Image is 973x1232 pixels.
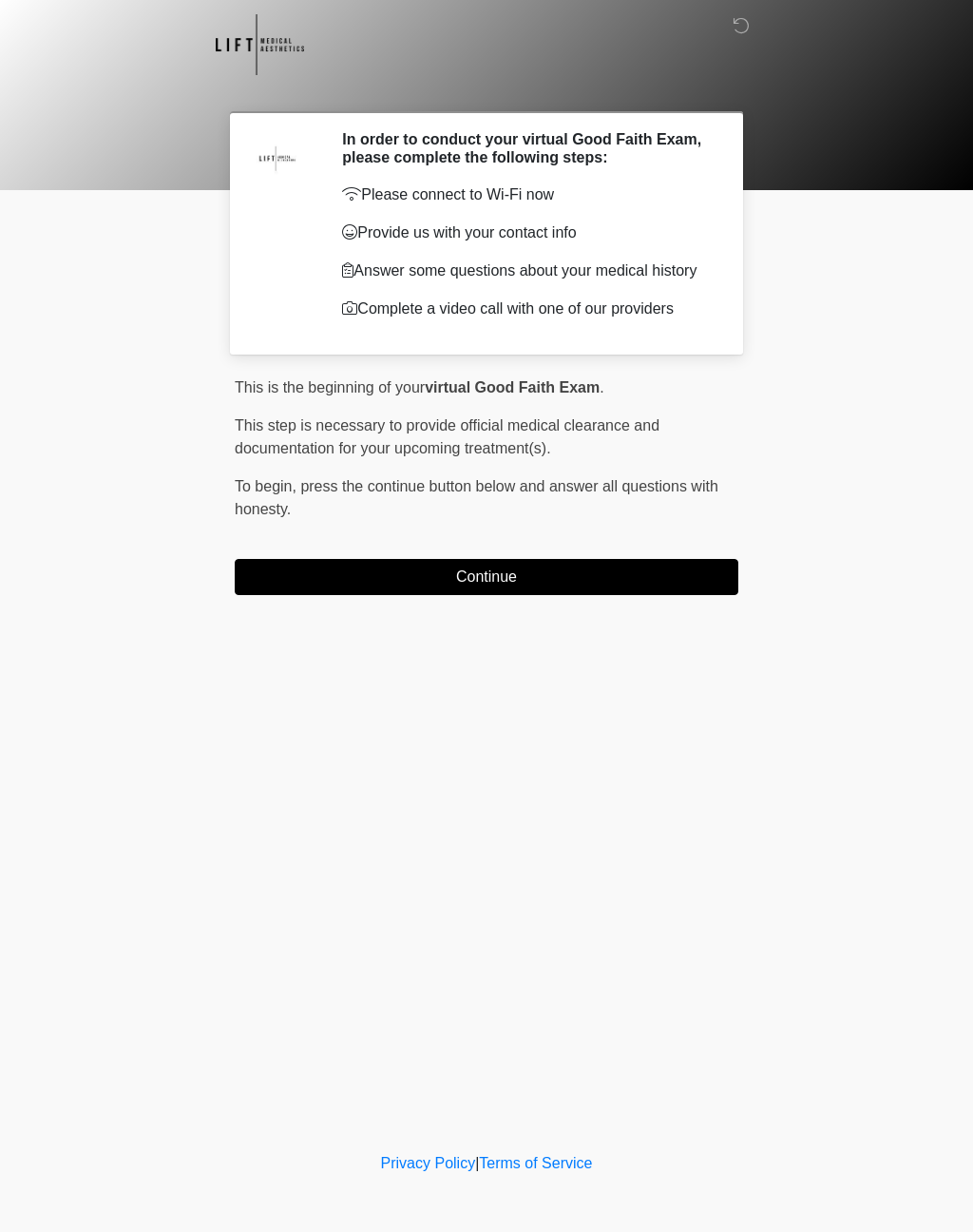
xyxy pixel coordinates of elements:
[479,1155,592,1171] a: Terms of Service
[235,559,738,595] button: Continue
[381,1155,476,1171] a: Privacy Policy
[342,298,710,320] p: Complete a video call with one of our providers
[342,260,710,282] p: Answer some questions about your medical history
[475,1155,479,1171] a: |
[235,478,300,494] span: To begin,
[249,130,306,187] img: Agent Avatar
[342,183,710,206] p: Please connect to Wi-Fi now
[342,130,710,166] h2: In order to conduct your virtual Good Faith Exam, please complete the following steps:
[235,379,425,395] span: This is the beginning of your
[235,417,659,456] span: This step is necessary to provide official medical clearance and documentation for your upcoming ...
[235,478,718,517] span: press the continue button below and answer all questions with honesty.
[342,221,710,244] p: Provide us with your contact info
[600,379,603,395] span: .
[425,379,600,395] strong: virtual Good Faith Exam
[216,14,304,75] img: Lift Medical Aesthetics Logo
